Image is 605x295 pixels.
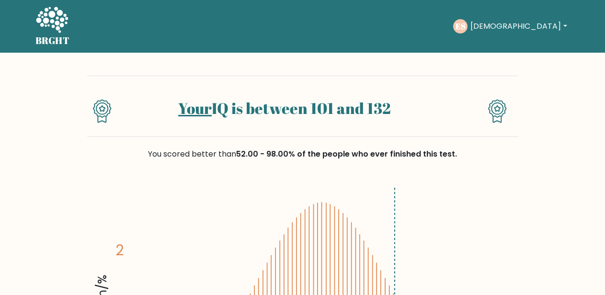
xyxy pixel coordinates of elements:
span: 52.00 - 98.00% of the people who ever finished this test. [236,148,457,159]
h1: IQ is between 101 and 132 [128,99,440,117]
h5: BRGHT [35,35,70,46]
tspan: 2 [115,241,124,261]
div: You scored better than [87,148,518,160]
button: [DEMOGRAPHIC_DATA] [468,20,570,33]
text: ES [456,21,466,32]
a: Your [178,98,212,118]
a: BRGHT [35,4,70,49]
